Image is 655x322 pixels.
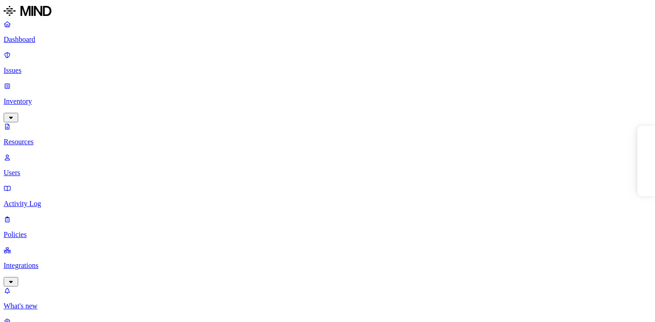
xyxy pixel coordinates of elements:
[4,246,651,285] a: Integrations
[4,200,651,208] p: Activity Log
[4,82,651,121] a: Inventory
[4,122,651,146] a: Resources
[4,184,651,208] a: Activity Log
[4,20,651,44] a: Dashboard
[4,4,651,20] a: MIND
[4,66,651,75] p: Issues
[4,262,651,270] p: Integrations
[4,4,51,18] img: MIND
[4,35,651,44] p: Dashboard
[4,287,651,310] a: What's new
[4,97,651,106] p: Inventory
[4,302,651,310] p: What's new
[4,138,651,146] p: Resources
[4,153,651,177] a: Users
[4,169,651,177] p: Users
[4,231,651,239] p: Policies
[4,51,651,75] a: Issues
[4,215,651,239] a: Policies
